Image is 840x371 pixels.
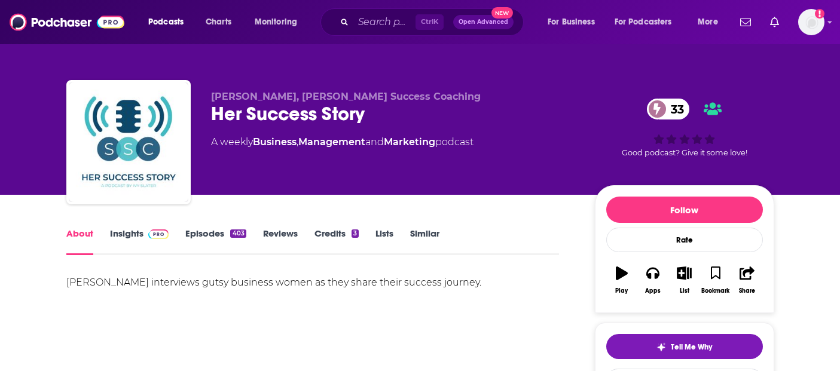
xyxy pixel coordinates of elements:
[659,99,690,119] span: 33
[606,334,763,359] button: tell me why sparkleTell Me Why
[314,228,359,255] a: Credits3
[211,135,474,149] div: A weekly podcast
[645,287,661,295] div: Apps
[701,287,729,295] div: Bookmark
[459,19,508,25] span: Open Advanced
[680,287,689,295] div: List
[148,229,169,239] img: Podchaser Pro
[263,228,298,255] a: Reviews
[668,259,700,302] button: List
[798,9,824,35] span: Logged in as ava.halabian
[140,13,199,32] button: open menu
[735,12,756,32] a: Show notifications dropdown
[615,14,672,30] span: For Podcasters
[198,13,239,32] a: Charts
[148,14,184,30] span: Podcasts
[656,342,666,352] img: tell me why sparkle
[606,259,637,302] button: Play
[185,228,246,255] a: Episodes403
[332,8,535,36] div: Search podcasts, credits, & more...
[410,228,439,255] a: Similar
[352,229,359,238] div: 3
[739,287,755,295] div: Share
[606,228,763,252] div: Rate
[700,259,731,302] button: Bookmark
[815,9,824,19] svg: Email not verified
[765,12,784,32] a: Show notifications dropdown
[615,287,628,295] div: Play
[255,14,297,30] span: Monitoring
[671,342,712,352] span: Tell Me Why
[246,13,313,32] button: open menu
[539,13,610,32] button: open menu
[10,11,124,33] img: Podchaser - Follow, Share and Rate Podcasts
[110,228,169,255] a: InsightsPodchaser Pro
[211,91,481,102] span: [PERSON_NAME], [PERSON_NAME] Success Coaching
[647,99,690,119] a: 33
[491,7,513,19] span: New
[69,82,188,202] img: Her Success Story
[595,91,774,165] div: 33Good podcast? Give it some love!
[66,274,560,291] div: [PERSON_NAME] interviews gutsy business women as they share their success journey.
[689,13,733,32] button: open menu
[206,14,231,30] span: Charts
[230,229,246,238] div: 403
[297,136,298,148] span: ,
[298,136,365,148] a: Management
[698,14,718,30] span: More
[453,15,514,29] button: Open AdvancedNew
[66,228,93,255] a: About
[798,9,824,35] img: User Profile
[416,14,444,30] span: Ctrl K
[622,148,747,157] span: Good podcast? Give it some love!
[253,136,297,148] a: Business
[365,136,384,148] span: and
[384,136,435,148] a: Marketing
[548,14,595,30] span: For Business
[375,228,393,255] a: Lists
[637,259,668,302] button: Apps
[731,259,762,302] button: Share
[798,9,824,35] button: Show profile menu
[607,13,689,32] button: open menu
[353,13,416,32] input: Search podcasts, credits, & more...
[606,197,763,223] button: Follow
